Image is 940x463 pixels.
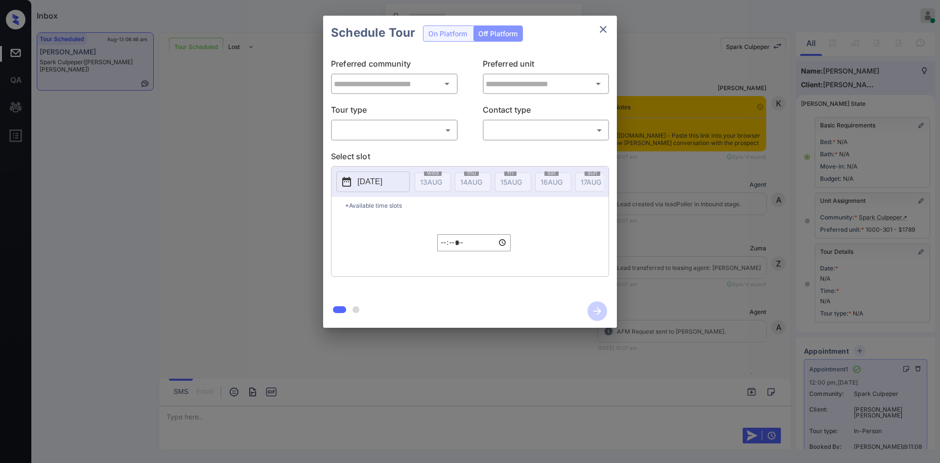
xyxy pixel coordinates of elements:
p: [DATE] [357,176,382,188]
div: off-platform-time-select [437,214,511,271]
p: Preferred unit [483,58,610,73]
p: *Available time slots [345,197,609,214]
button: Open [440,77,454,91]
button: [DATE] [336,171,410,192]
button: close [593,20,613,39]
p: Contact type [483,104,610,120]
h2: Schedule Tour [323,16,423,50]
button: Open [591,77,605,91]
p: Select slot [331,150,609,166]
p: Tour type [331,104,458,120]
p: Preferred community [331,58,458,73]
